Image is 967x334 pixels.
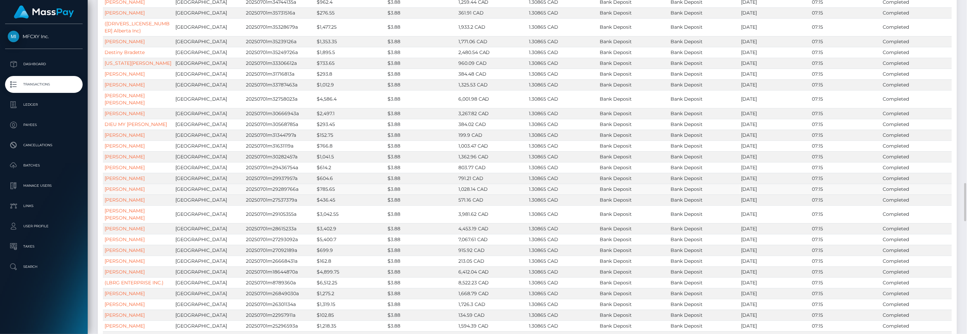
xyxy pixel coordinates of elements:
[105,186,145,192] a: [PERSON_NAME]
[600,96,632,102] span: Bank Deposit
[174,108,245,119] td: [GEOGRAPHIC_DATA]
[600,164,632,171] span: Bank Deposit
[105,93,145,106] a: [PERSON_NAME] [PERSON_NAME]
[105,197,145,203] a: [PERSON_NAME]
[600,211,632,217] span: Bank Deposit
[315,130,386,140] td: $152.75
[810,151,881,162] td: 07:15
[386,205,457,223] td: $3.88
[245,173,315,184] td: 20250701m29937957a
[8,120,80,130] p: Payees
[600,38,632,45] span: Bank Deposit
[457,47,528,58] td: 2,480.54 CAD
[457,245,528,256] td: 915.92 CAD
[174,130,245,140] td: [GEOGRAPHIC_DATA]
[740,205,810,223] td: [DATE]
[174,151,245,162] td: [GEOGRAPHIC_DATA]
[457,130,528,140] td: 199.9 CAD
[740,119,810,130] td: [DATE]
[245,58,315,69] td: 20250701m33306612a
[174,47,245,58] td: [GEOGRAPHIC_DATA]
[600,247,632,253] span: Bank Deposit
[740,140,810,151] td: [DATE]
[600,82,632,88] span: Bank Deposit
[105,312,145,318] a: [PERSON_NAME]
[457,108,528,119] td: 3,267.82 CAD
[457,205,528,223] td: 3,981.62 CAD
[315,108,386,119] td: $2,497.1
[740,130,810,140] td: [DATE]
[315,234,386,245] td: $5,400.7
[881,58,952,69] td: Completed
[5,177,83,194] a: Manage Users
[669,184,740,195] td: Bank Deposit
[105,21,170,34] a: ([DRIVERS_LICENSE_NUMBER] Alberta Inc)
[669,7,740,18] td: Bank Deposit
[105,280,164,286] a: (LBRG ENTERPRISE INC.)
[457,119,528,130] td: 384.02 CAD
[810,58,881,69] td: 07:15
[5,157,83,174] a: Batches
[881,151,952,162] td: Completed
[174,205,245,223] td: [GEOGRAPHIC_DATA]
[8,160,80,171] p: Batches
[8,79,80,89] p: Transactions
[600,10,632,16] span: Bank Deposit
[810,234,881,245] td: 07:15
[245,151,315,162] td: 20250701m30282457a
[740,195,810,205] td: [DATE]
[105,10,145,16] a: [PERSON_NAME]
[740,7,810,18] td: [DATE]
[810,162,881,173] td: 07:15
[669,223,740,234] td: Bank Deposit
[245,18,315,36] td: 20250701m35328679a
[386,79,457,90] td: $3.88
[174,234,245,245] td: [GEOGRAPHIC_DATA]
[881,140,952,151] td: Completed
[8,31,19,42] img: MFCXY Inc.
[669,140,740,151] td: Bank Deposit
[245,36,315,47] td: 20250701m35239126a
[881,184,952,195] td: Completed
[245,90,315,108] td: 20250701m32758023a
[881,205,952,223] td: Completed
[740,47,810,58] td: [DATE]
[600,143,632,149] span: Bank Deposit
[600,236,632,242] span: Bank Deposit
[105,247,145,253] a: [PERSON_NAME]
[600,154,632,160] span: Bank Deposit
[8,201,80,211] p: Links
[386,90,457,108] td: $3.88
[245,245,315,256] td: 20250701m27092189a
[881,119,952,130] td: Completed
[881,7,952,18] td: Completed
[810,173,881,184] td: 07:15
[528,223,598,234] td: 1.30865 CAD
[5,76,83,93] a: Transactions
[386,140,457,151] td: $3.88
[881,130,952,140] td: Completed
[457,140,528,151] td: 1,003.47 CAD
[174,69,245,79] td: [GEOGRAPHIC_DATA]
[315,47,386,58] td: $1,895.5
[105,236,145,242] a: [PERSON_NAME]
[740,79,810,90] td: [DATE]
[386,151,457,162] td: $3.88
[810,79,881,90] td: 07:15
[386,7,457,18] td: $3.88
[105,301,145,307] a: [PERSON_NAME]
[386,119,457,130] td: $3.88
[174,162,245,173] td: [GEOGRAPHIC_DATA]
[14,5,74,19] img: MassPay Logo
[245,234,315,245] td: 20250701m27293092a
[600,312,632,318] span: Bank Deposit
[600,226,632,232] span: Bank Deposit
[457,234,528,245] td: 7,067.61 CAD
[8,262,80,272] p: Search
[600,110,632,117] span: Bank Deposit
[669,195,740,205] td: Bank Deposit
[528,205,598,223] td: 1.30865 CAD
[174,7,245,18] td: [GEOGRAPHIC_DATA]
[386,223,457,234] td: $3.88
[315,119,386,130] td: $293.45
